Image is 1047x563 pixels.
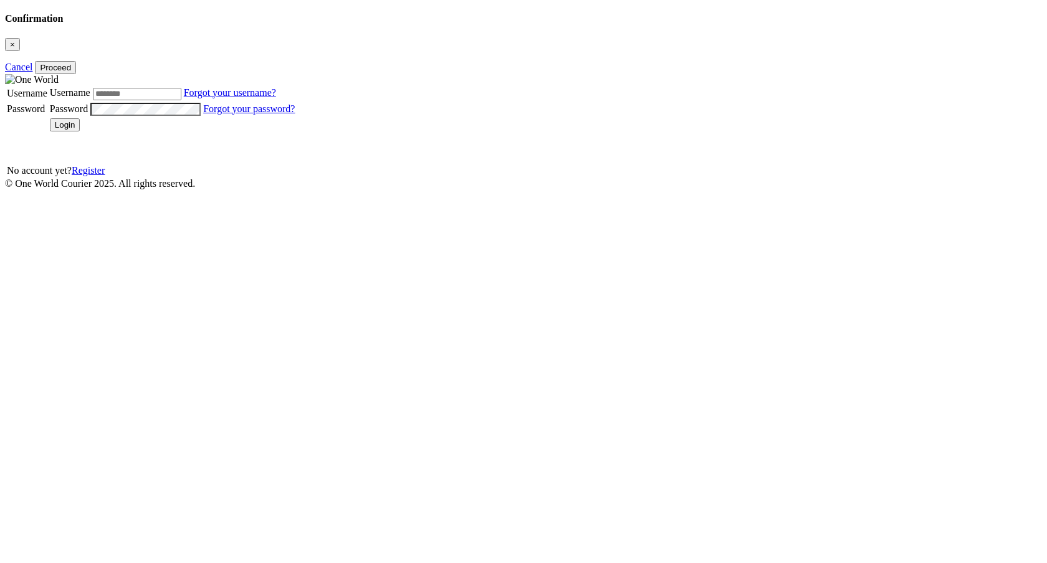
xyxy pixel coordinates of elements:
a: Forgot your username? [184,87,276,98]
label: Password [7,103,45,114]
a: Cancel [5,62,32,72]
button: Close [5,38,20,51]
div: No account yet? [7,165,295,176]
button: Login [50,118,80,131]
button: Proceed [35,61,76,74]
a: Forgot your password? [203,103,295,114]
span: © One World Courier 2025. All rights reserved. [5,178,195,189]
a: Register [72,165,105,176]
img: One World [5,74,59,85]
h4: Confirmation [5,13,1042,24]
label: Username [50,87,90,98]
label: Username [7,88,47,98]
label: Password [50,103,88,114]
